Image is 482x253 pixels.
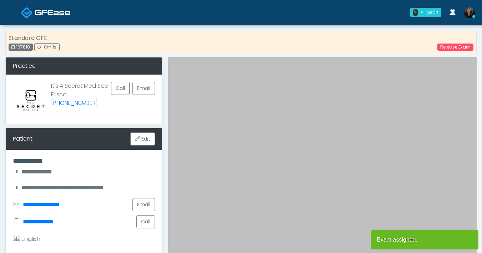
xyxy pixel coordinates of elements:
[51,99,98,107] a: [PHONE_NUMBER]
[35,9,70,16] img: Docovia
[130,132,155,146] button: Edit
[406,5,445,20] a: 0 All clear!
[9,34,47,42] strong: Standard GFE
[136,215,155,228] button: Call
[21,7,33,19] img: Docovia
[421,9,438,16] div: All clear!
[111,82,130,95] button: Call
[413,9,418,16] div: 0
[132,82,155,95] a: Email
[21,1,70,24] a: Docovia
[437,44,473,51] a: Release Exam
[51,82,109,112] p: It's A Secret Med Spa Frisco
[13,135,32,143] div: Patient
[132,198,155,211] a: Email
[13,235,40,243] div: English
[9,44,33,51] div: 167818
[464,7,475,18] img: Michelle Picione
[371,230,478,249] article: Exam assigned.
[6,57,162,75] div: Practice
[13,82,49,117] img: Provider image
[44,44,56,50] span: 0m 1s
